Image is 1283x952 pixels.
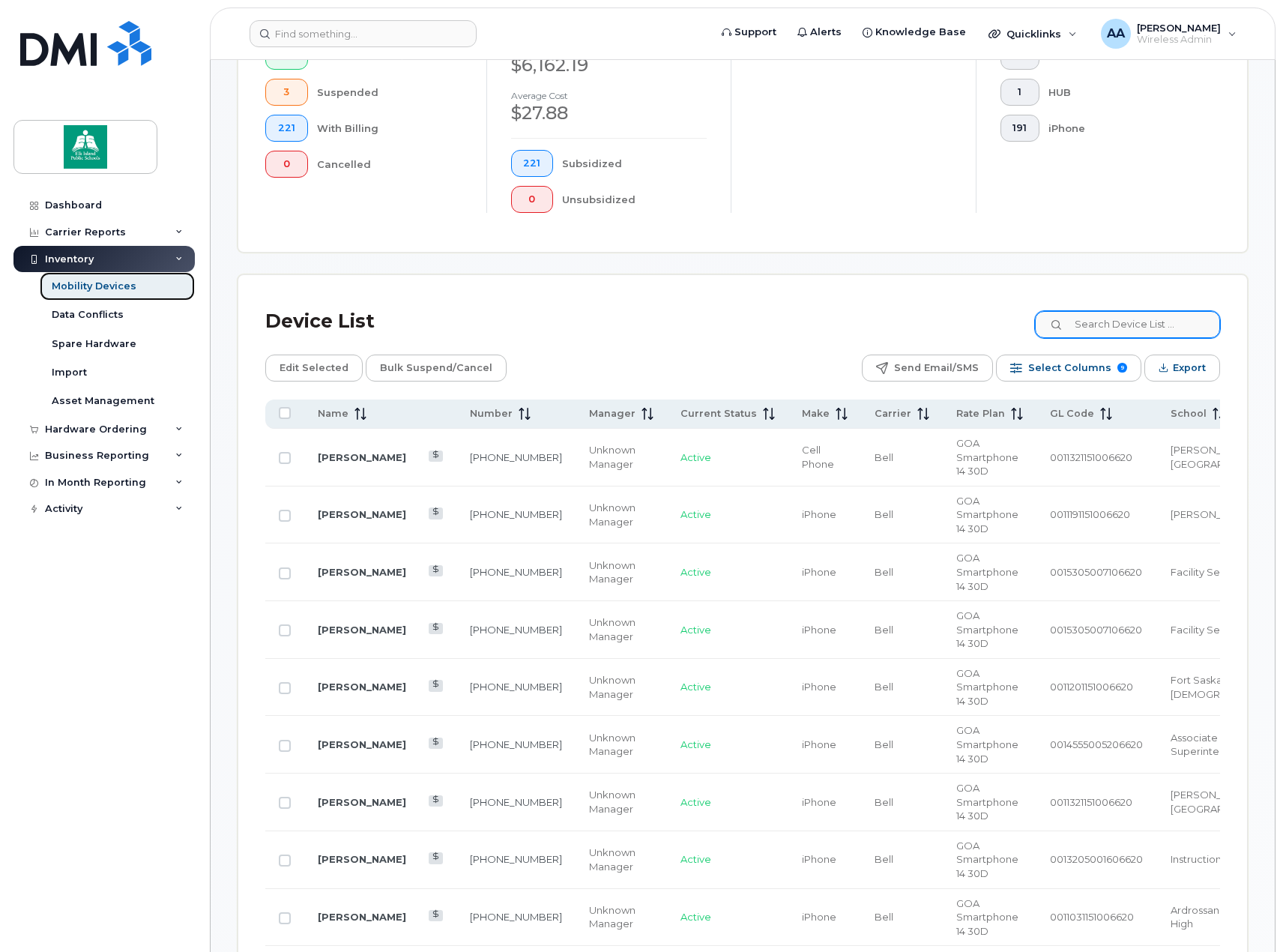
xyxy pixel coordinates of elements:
a: [PERSON_NAME] [318,566,406,578]
a: View Last Bill [429,507,443,519]
a: [PHONE_NUMBER] [470,911,562,923]
a: View Last Bill [429,795,443,807]
span: Rate Plan [956,407,1005,421]
span: Current Status [680,407,757,421]
span: iPhone [802,911,836,923]
a: [PHONE_NUMBER] [470,738,562,750]
a: View Last Bill [429,738,443,749]
span: Active [680,508,711,520]
span: 0011321151006620 [1050,451,1132,463]
span: Cell Phone [802,444,834,470]
span: 3 [278,86,295,98]
span: GOA Smartphone 14 30D [956,724,1018,764]
span: Bell [875,738,893,750]
span: Quicklinks [1006,28,1061,40]
div: With Billing [317,115,462,142]
span: iPhone [802,624,836,636]
button: Export [1144,355,1220,382]
span: [PERSON_NAME] [1137,22,1221,34]
span: 221 [523,157,540,169]
div: $27.88 [511,100,707,126]
span: [PERSON_NAME][GEOGRAPHIC_DATA] [1171,789,1276,815]
button: 1 [1000,79,1040,106]
button: 221 [265,115,308,142]
button: Select Columns 9 [996,355,1141,382]
a: Support [711,17,787,47]
div: Unknown Manager [589,443,653,471]
span: Support [734,25,776,40]
span: 0 [523,193,540,205]
a: [PHONE_NUMBER] [470,508,562,520]
span: Bell [875,451,893,463]
button: 221 [511,150,554,177]
span: Name [318,407,348,421]
div: Unknown Manager [589,846,653,873]
span: Number [470,407,513,421]
span: GOA Smartphone 14 30D [956,782,1018,822]
a: [PERSON_NAME] [318,853,406,865]
div: Quicklinks [978,19,1087,49]
div: Suspended [317,79,462,106]
span: GOA Smartphone 14 30D [956,840,1018,879]
a: [PERSON_NAME] [318,796,406,808]
a: [PHONE_NUMBER] [470,566,562,578]
div: iPhone [1048,115,1196,142]
button: Send Email/SMS [862,355,993,382]
a: View Last Bill [429,623,443,634]
span: 9 [1117,363,1127,373]
h4: Average cost [511,91,707,100]
button: 3 [265,79,308,106]
input: Find something... [250,20,477,47]
a: View Last Bill [429,680,443,691]
span: Bell [875,624,893,636]
span: 0014555005206620 [1050,738,1143,750]
span: School [1171,407,1207,421]
div: Unknown Manager [589,558,653,586]
span: Facility Services [1171,566,1249,578]
div: $6,162.19 [511,52,707,78]
span: Bulk Suspend/Cancel [380,357,492,379]
a: [PERSON_NAME] [318,508,406,520]
span: Active [680,738,711,750]
div: Alyssa Alvarado [1090,19,1247,49]
span: Export [1173,357,1206,379]
span: Active [680,796,711,808]
span: iPhone [802,681,836,693]
span: Bell [875,911,893,923]
span: 0011031151006620 [1050,911,1134,923]
span: iPhone [802,796,836,808]
span: GOA Smartphone 14 30D [956,667,1018,707]
span: 0011201151006620 [1050,681,1133,693]
span: iPhone [802,508,836,520]
span: Bell [875,566,893,578]
button: 0 [265,151,308,178]
button: Edit Selected [265,355,363,382]
span: Select Columns [1028,357,1111,379]
span: iPhone [802,853,836,865]
button: Bulk Suspend/Cancel [366,355,507,382]
a: [PERSON_NAME] [318,681,406,693]
span: Manager [589,407,636,421]
span: 0013205001606620 [1050,853,1143,865]
span: Bell [875,853,893,865]
span: Active [680,566,711,578]
span: Active [680,624,711,636]
span: Active [680,681,711,693]
span: GOA Smartphone 14 30D [956,437,1018,477]
a: [PHONE_NUMBER] [470,853,562,865]
div: Unknown Manager [589,731,653,759]
span: [PERSON_NAME][GEOGRAPHIC_DATA] [1171,444,1276,470]
span: Knowledge Base [875,25,966,40]
a: Knowledge Base [852,17,976,47]
span: 221 [278,122,295,134]
a: View Last Bill [429,451,443,462]
div: HUB [1048,79,1196,106]
a: [PERSON_NAME] [318,738,406,750]
span: iPhone [802,566,836,578]
span: Bell [875,681,893,693]
div: Cancelled [317,151,462,178]
span: Carrier [875,407,911,421]
span: 0015305007106620 [1050,624,1142,636]
div: Unknown Manager [589,903,653,931]
div: Unknown Manager [589,615,653,643]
